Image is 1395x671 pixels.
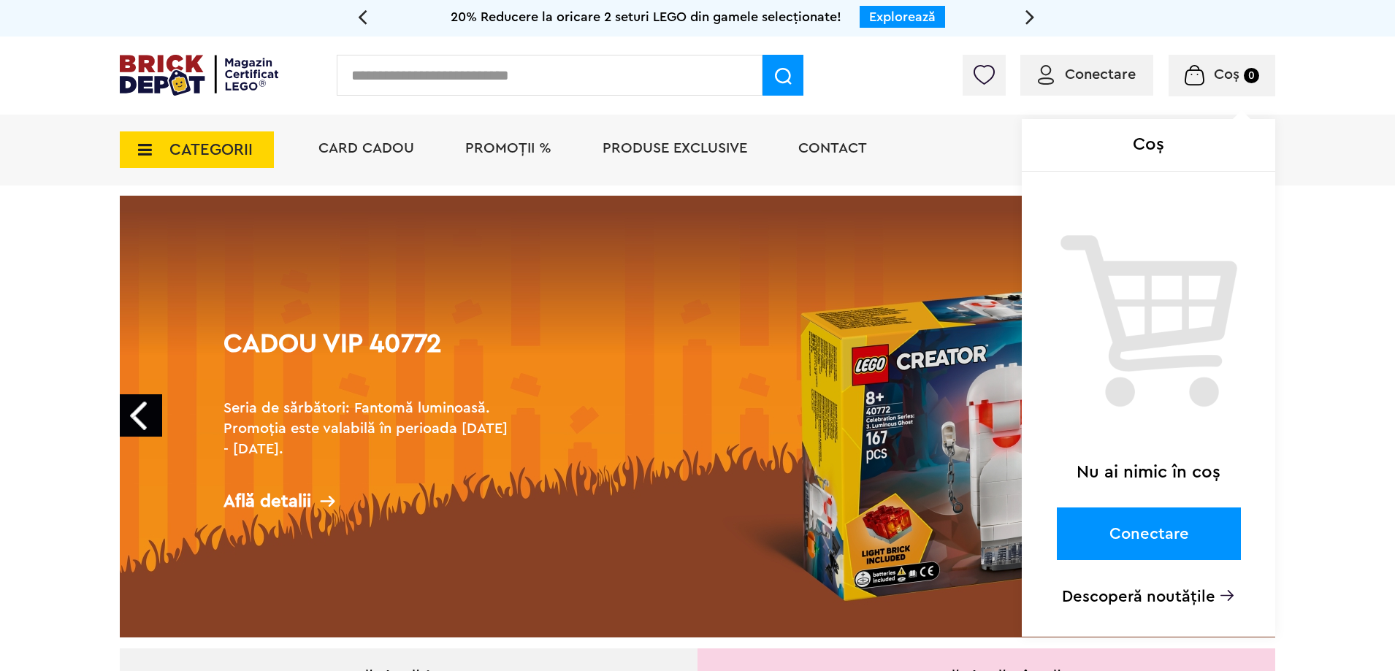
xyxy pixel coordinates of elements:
[603,141,747,156] a: Produse exclusive
[223,398,516,459] h2: Seria de sărbători: Fantomă luminoasă. Promoția este valabilă în perioada [DATE] - [DATE].
[869,10,936,23] a: Explorează
[318,141,414,156] a: Card Cadou
[1214,67,1239,82] span: Coș
[1065,67,1136,82] span: Conectare
[120,196,1275,637] a: Cadou VIP 40772Seria de sărbători: Fantomă luminoasă. Promoția este valabilă în perioada [DATE] -...
[1038,67,1136,82] a: Conectare
[120,394,162,437] a: Prev
[1244,68,1259,83] small: 0
[465,141,551,156] a: PROMOȚII %
[169,142,253,158] span: CATEGORII
[798,141,867,156] a: Contact
[223,492,516,510] div: Află detalii
[451,10,841,23] span: 20% Reducere la oricare 2 seturi LEGO din gamele selecționate!
[223,331,516,383] h1: Cadou VIP 40772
